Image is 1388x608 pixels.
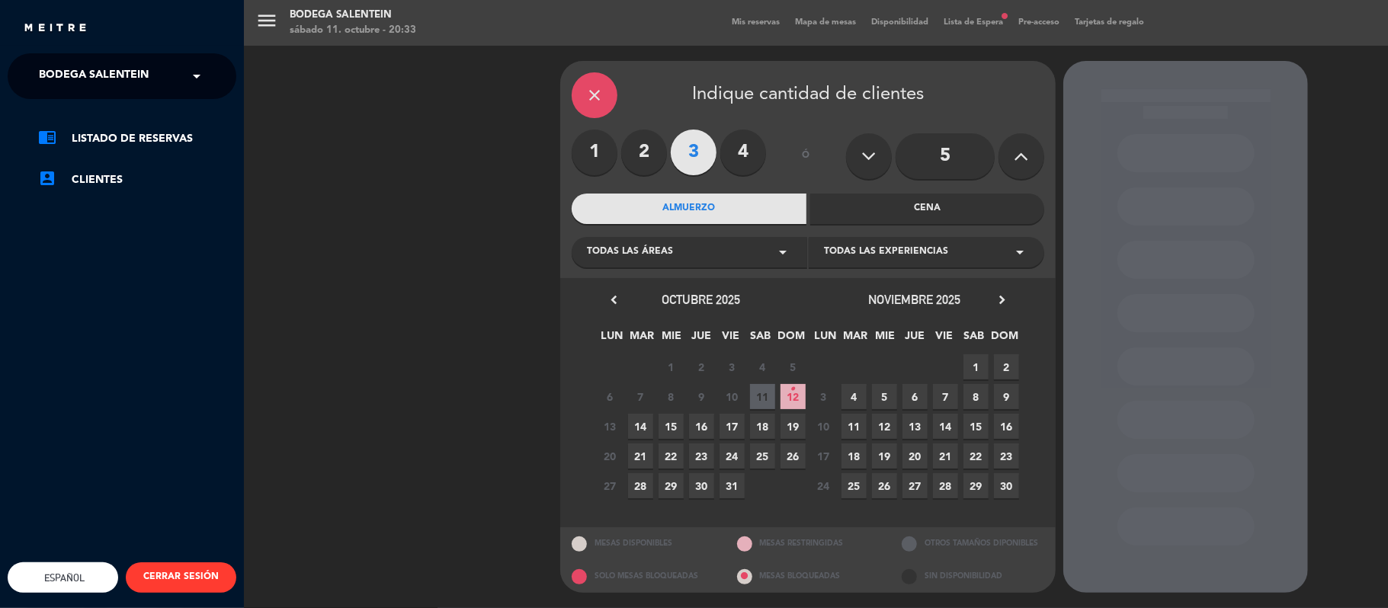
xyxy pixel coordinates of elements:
img: MEITRE [23,23,88,34]
button: CERRAR SESIÓN [126,562,236,593]
i: chrome_reader_mode [38,128,56,146]
i: account_box [38,169,56,187]
a: chrome_reader_modeListado de Reservas [38,130,236,148]
a: account_boxClientes [38,171,236,189]
span: Español [41,572,85,584]
span: Bodega Salentein [39,60,149,92]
